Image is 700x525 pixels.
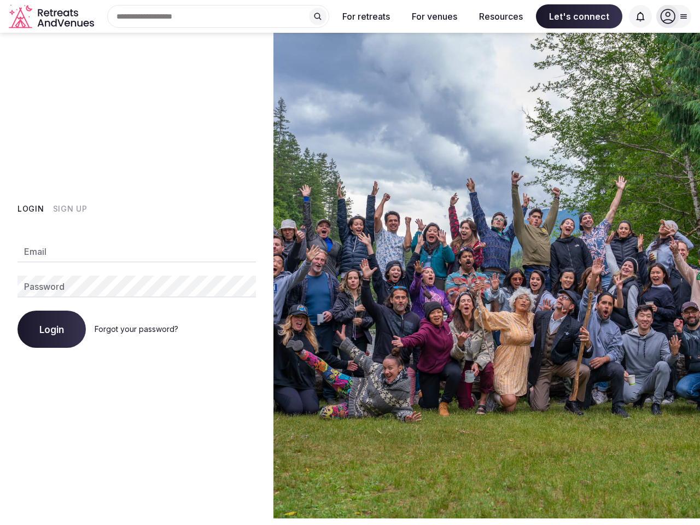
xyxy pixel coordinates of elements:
a: Visit the homepage [9,4,96,29]
button: Login [17,311,86,348]
button: For venues [403,4,466,28]
svg: Retreats and Venues company logo [9,4,96,29]
a: Forgot your password? [95,324,178,334]
button: Sign Up [53,203,87,214]
button: Login [17,203,44,214]
button: Resources [470,4,532,28]
span: Login [39,324,64,335]
span: Let's connect [536,4,622,28]
button: For retreats [334,4,399,28]
img: My Account Background [273,33,700,518]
